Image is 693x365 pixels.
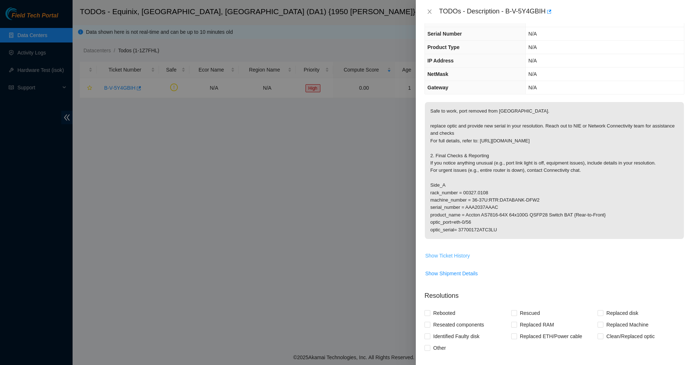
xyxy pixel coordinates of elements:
[425,268,478,279] button: Show Shipment Details
[603,319,651,330] span: Replaced Machine
[425,285,684,301] p: Resolutions
[425,269,478,277] span: Show Shipment Details
[427,9,432,15] span: close
[528,71,537,77] span: N/A
[425,252,470,260] span: Show Ticket History
[528,85,537,90] span: N/A
[430,330,483,342] span: Identified Faulty disk
[427,85,448,90] span: Gateway
[528,44,537,50] span: N/A
[603,330,657,342] span: Clean/Replaced optic
[427,58,454,64] span: IP Address
[430,307,458,319] span: Rebooted
[425,8,435,15] button: Close
[517,319,557,330] span: Replaced RAM
[425,102,684,239] p: Safe to work, port removed from [GEOGRAPHIC_DATA]. replace optic and provide new serial in your r...
[528,58,537,64] span: N/A
[425,250,470,261] button: Show Ticket History
[517,330,585,342] span: Replaced ETH/Power cable
[430,319,487,330] span: Reseated components
[430,342,449,354] span: Other
[528,31,537,37] span: N/A
[427,31,462,37] span: Serial Number
[427,44,459,50] span: Product Type
[517,307,543,319] span: Rescued
[439,6,684,17] div: TODOs - Description - B-V-5Y4GBIH
[427,71,448,77] span: NetMask
[603,307,641,319] span: Replaced disk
